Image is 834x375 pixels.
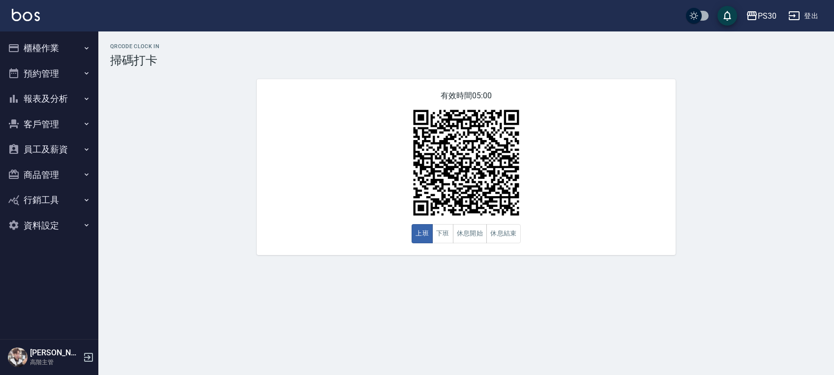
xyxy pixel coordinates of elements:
[432,224,453,243] button: 下班
[4,213,94,238] button: 資料設定
[257,79,676,255] div: 有效時間 05:00
[12,9,40,21] img: Logo
[4,187,94,213] button: 行銷工具
[4,86,94,112] button: 報表及分析
[110,43,822,50] h2: QRcode Clock In
[4,112,94,137] button: 客戶管理
[30,348,80,358] h5: [PERSON_NAME]
[4,35,94,61] button: 櫃檯作業
[717,6,737,26] button: save
[412,224,433,243] button: 上班
[486,224,521,243] button: 休息結束
[4,61,94,87] button: 預約管理
[758,10,776,22] div: PS30
[784,7,822,25] button: 登出
[8,347,28,367] img: Person
[30,358,80,367] p: 高階主管
[742,6,780,26] button: PS30
[453,224,487,243] button: 休息開始
[4,137,94,162] button: 員工及薪資
[4,162,94,188] button: 商品管理
[110,54,822,67] h3: 掃碼打卡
